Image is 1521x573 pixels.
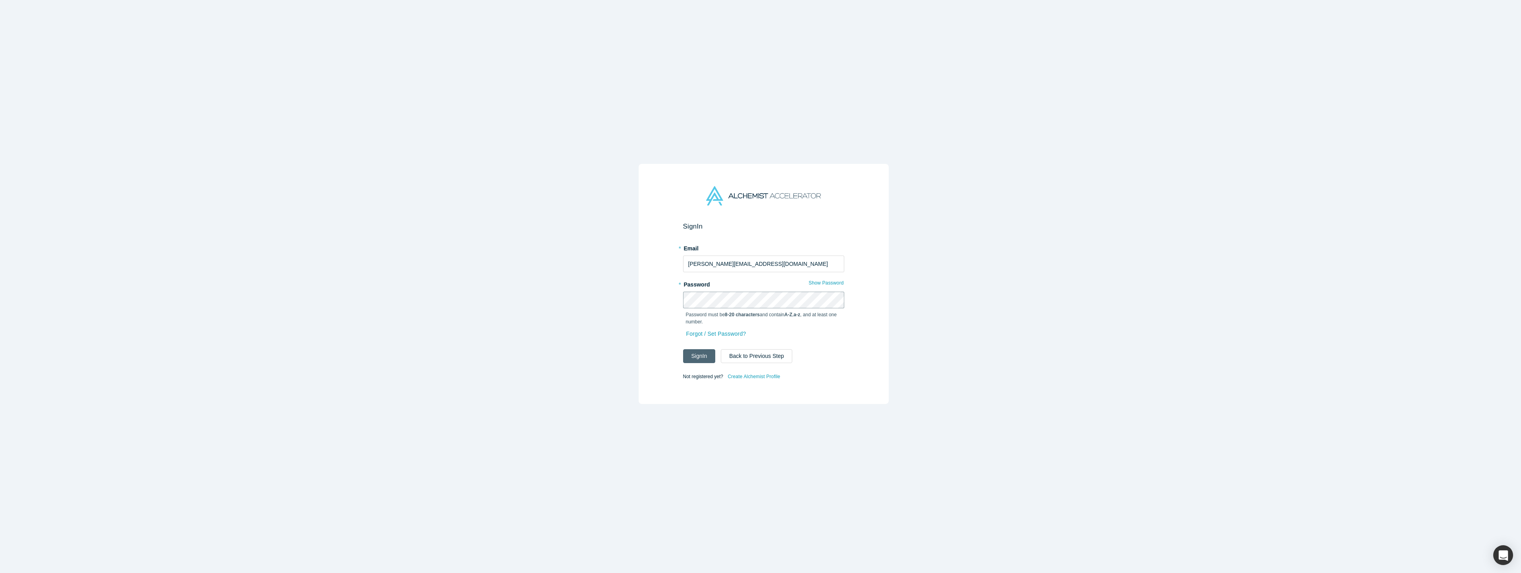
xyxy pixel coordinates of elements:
img: Alchemist Accelerator Logo [706,186,820,206]
a: Create Alchemist Profile [727,371,780,382]
button: SignIn [683,349,716,363]
button: Back to Previous Step [721,349,792,363]
a: Forgot / Set Password? [686,327,747,341]
strong: a-z [793,312,800,317]
strong: A-Z [784,312,792,317]
h2: Sign In [683,222,844,231]
span: Not registered yet? [683,374,723,379]
p: Password must be and contain , , and at least one number. [686,311,841,325]
label: Password [683,278,844,289]
strong: 8-20 characters [725,312,760,317]
label: Email [683,242,844,253]
button: Show Password [808,278,844,288]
